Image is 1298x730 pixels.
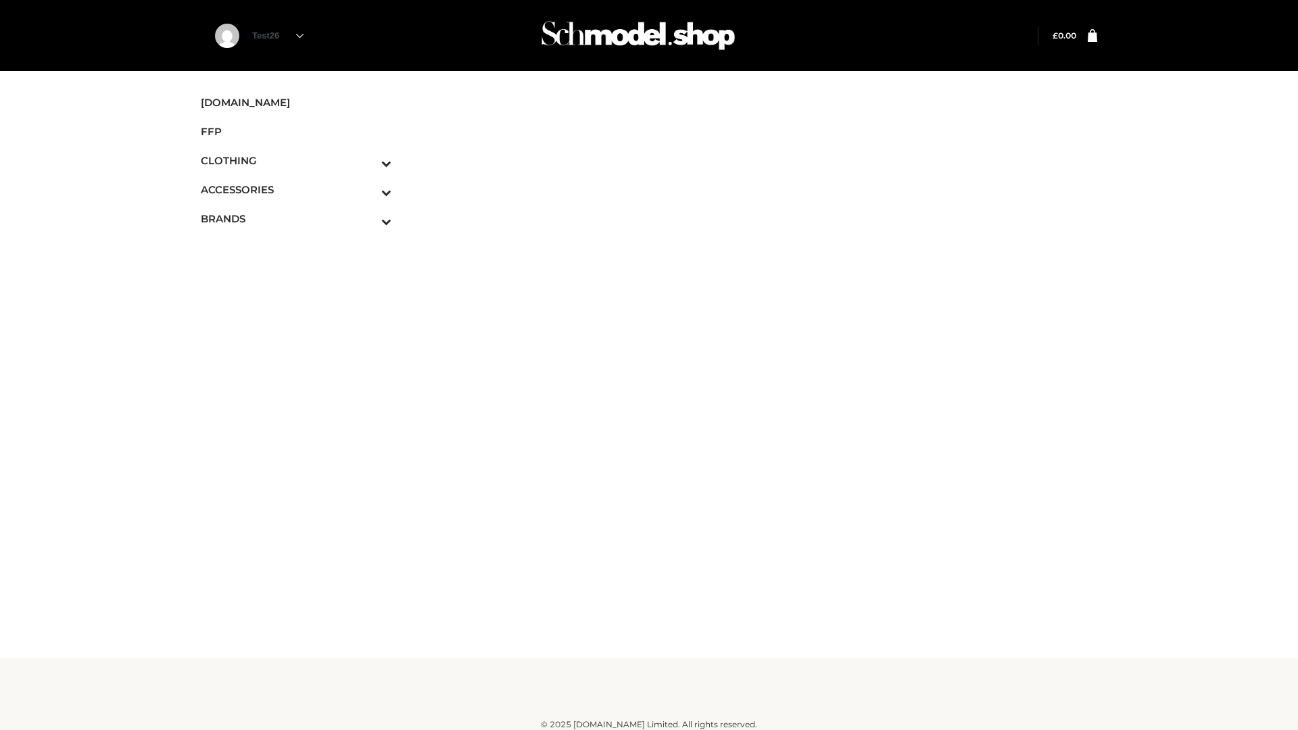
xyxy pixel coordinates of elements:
span: [DOMAIN_NAME] [201,95,391,110]
a: ACCESSORIESToggle Submenu [201,175,391,204]
a: £0.00 [1053,30,1076,41]
button: Toggle Submenu [344,175,391,204]
button: Toggle Submenu [344,204,391,233]
button: Toggle Submenu [344,146,391,175]
a: Test26 [252,30,304,41]
bdi: 0.00 [1053,30,1076,41]
a: [DOMAIN_NAME] [201,88,391,117]
span: £ [1053,30,1058,41]
a: FFP [201,117,391,146]
a: CLOTHINGToggle Submenu [201,146,391,175]
span: CLOTHING [201,153,391,168]
span: BRANDS [201,211,391,226]
span: FFP [201,124,391,139]
a: BRANDSToggle Submenu [201,204,391,233]
img: Schmodel Admin 964 [537,9,740,62]
span: ACCESSORIES [201,182,391,197]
